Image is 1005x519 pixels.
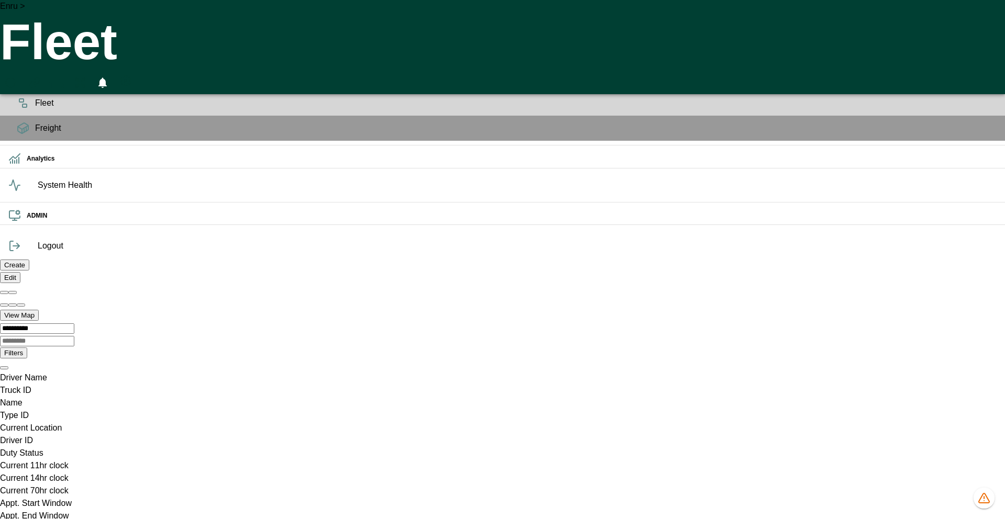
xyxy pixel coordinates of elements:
[8,303,17,307] button: Zoom out
[48,71,67,94] button: HomeTime Editor
[4,349,23,357] label: Filters
[4,274,16,281] label: Edit
[8,291,17,294] button: Collapse all
[17,303,25,307] button: Zoom to fit
[35,122,997,134] span: Freight
[116,71,135,90] button: Preferences
[4,261,25,269] label: Create
[4,311,35,319] label: View Map
[27,154,997,164] h6: Analytics
[27,211,997,221] h6: ADMIN
[38,179,997,191] span: System Health
[35,97,997,109] span: Fleet
[38,240,997,252] span: Logout
[119,74,132,87] svg: Preferences
[25,71,44,94] button: Manual Assignment
[974,488,995,509] button: 1138 data issues
[71,71,89,94] button: Fullscreen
